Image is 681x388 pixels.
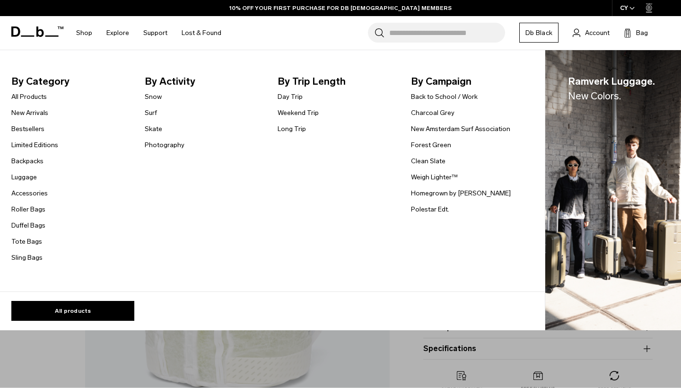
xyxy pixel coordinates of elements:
[11,108,48,118] a: New Arrivals
[568,74,655,104] span: Ramverk Luggage.
[11,237,42,247] a: Tote Bags
[145,124,162,134] a: Skate
[636,28,648,38] span: Bag
[11,92,47,102] a: All Products
[411,74,529,89] span: By Campaign
[182,16,221,50] a: Lost & Found
[411,156,445,166] a: Clean Slate
[11,140,58,150] a: Limited Editions
[411,204,449,214] a: Polestar Edt.
[11,172,37,182] a: Luggage
[519,23,559,43] a: Db Black
[143,16,167,50] a: Support
[411,108,454,118] a: Charcoal Grey
[545,50,681,331] img: Db
[568,90,621,102] span: New Colors.
[11,74,130,89] span: By Category
[145,74,263,89] span: By Activity
[145,140,184,150] a: Photography
[229,4,452,12] a: 10% OFF YOUR FIRST PURCHASE FOR DB [DEMOGRAPHIC_DATA] MEMBERS
[411,124,510,134] a: New Amsterdam Surf Association
[278,108,319,118] a: Weekend Trip
[411,92,478,102] a: Back to School / Work
[76,16,92,50] a: Shop
[11,156,44,166] a: Backpacks
[585,28,610,38] span: Account
[106,16,129,50] a: Explore
[69,16,228,50] nav: Main Navigation
[11,124,44,134] a: Bestsellers
[11,188,48,198] a: Accessories
[278,74,396,89] span: By Trip Length
[411,140,451,150] a: Forest Green
[411,188,511,198] a: Homegrown by [PERSON_NAME]
[411,172,458,182] a: Weigh Lighter™
[11,204,45,214] a: Roller Bags
[11,220,45,230] a: Duffel Bags
[11,301,134,321] a: All products
[545,50,681,331] a: Ramverk Luggage.New Colors. Db
[145,92,162,102] a: Snow
[145,108,157,118] a: Surf
[278,92,303,102] a: Day Trip
[624,27,648,38] button: Bag
[573,27,610,38] a: Account
[11,253,43,263] a: Sling Bags
[278,124,306,134] a: Long Trip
